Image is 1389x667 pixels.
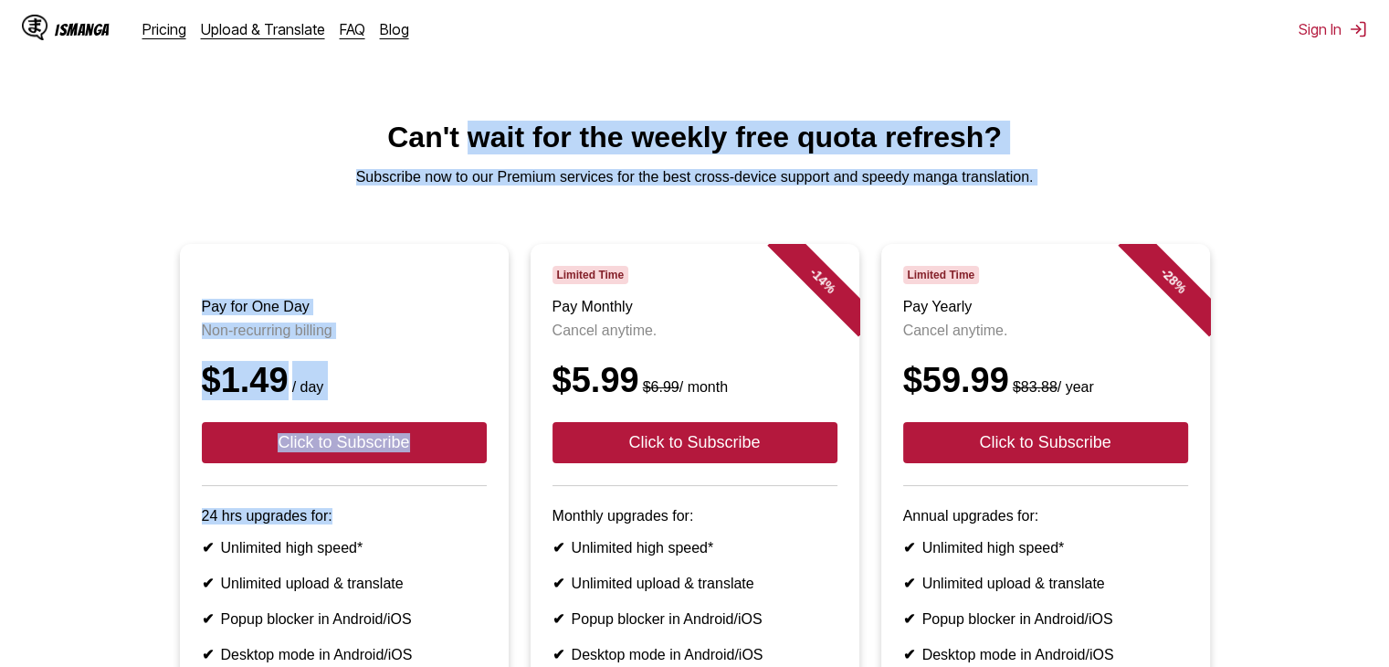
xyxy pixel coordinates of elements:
[202,611,214,627] b: ✔
[552,576,564,591] b: ✔
[903,646,1188,663] li: Desktop mode in Android/iOS
[903,266,979,284] span: Limited Time
[903,422,1188,463] button: Click to Subscribe
[903,611,915,627] b: ✔
[202,361,487,400] div: $1.49
[639,379,728,395] small: / month
[15,169,1374,185] p: Subscribe now to our Premium services for the best cross-device support and speedy manga translat...
[202,422,487,463] button: Click to Subscribe
[903,361,1188,400] div: $59.99
[552,299,837,315] h3: Pay Monthly
[1013,379,1058,395] s: $83.88
[903,575,1188,592] li: Unlimited upload & translate
[1118,226,1227,335] div: - 28 %
[202,540,214,556] b: ✔
[380,20,409,38] a: Blog
[1299,20,1367,38] button: Sign In
[202,576,214,591] b: ✔
[289,379,324,395] small: / day
[1349,20,1367,38] img: Sign out
[552,575,837,592] li: Unlimited upload & translate
[22,15,142,44] a: IsManga LogoIsManga
[202,323,487,339] p: Non-recurring billing
[552,611,564,627] b: ✔
[903,299,1188,315] h3: Pay Yearly
[1009,379,1094,395] small: / year
[552,422,837,463] button: Click to Subscribe
[22,15,47,40] img: IsManga Logo
[643,379,679,395] s: $6.99
[202,575,487,592] li: Unlimited upload & translate
[903,539,1188,556] li: Unlimited high speed*
[552,539,837,556] li: Unlimited high speed*
[202,508,487,524] p: 24 hrs upgrades for:
[202,539,487,556] li: Unlimited high speed*
[903,647,915,662] b: ✔
[552,508,837,524] p: Monthly upgrades for:
[202,299,487,315] h3: Pay for One Day
[55,21,110,38] div: IsManga
[552,361,837,400] div: $5.99
[903,610,1188,628] li: Popup blocker in Android/iOS
[767,226,877,335] div: - 14 %
[903,323,1188,339] p: Cancel anytime.
[340,20,365,38] a: FAQ
[552,266,628,284] span: Limited Time
[201,20,325,38] a: Upload & Translate
[202,647,214,662] b: ✔
[202,610,487,628] li: Popup blocker in Android/iOS
[142,20,186,38] a: Pricing
[903,576,915,591] b: ✔
[202,646,487,663] li: Desktop mode in Android/iOS
[552,323,837,339] p: Cancel anytime.
[552,647,564,662] b: ✔
[15,121,1374,154] h1: Can't wait for the weekly free quota refresh?
[552,540,564,556] b: ✔
[552,610,837,628] li: Popup blocker in Android/iOS
[552,646,837,663] li: Desktop mode in Android/iOS
[903,540,915,556] b: ✔
[903,508,1188,524] p: Annual upgrades for:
